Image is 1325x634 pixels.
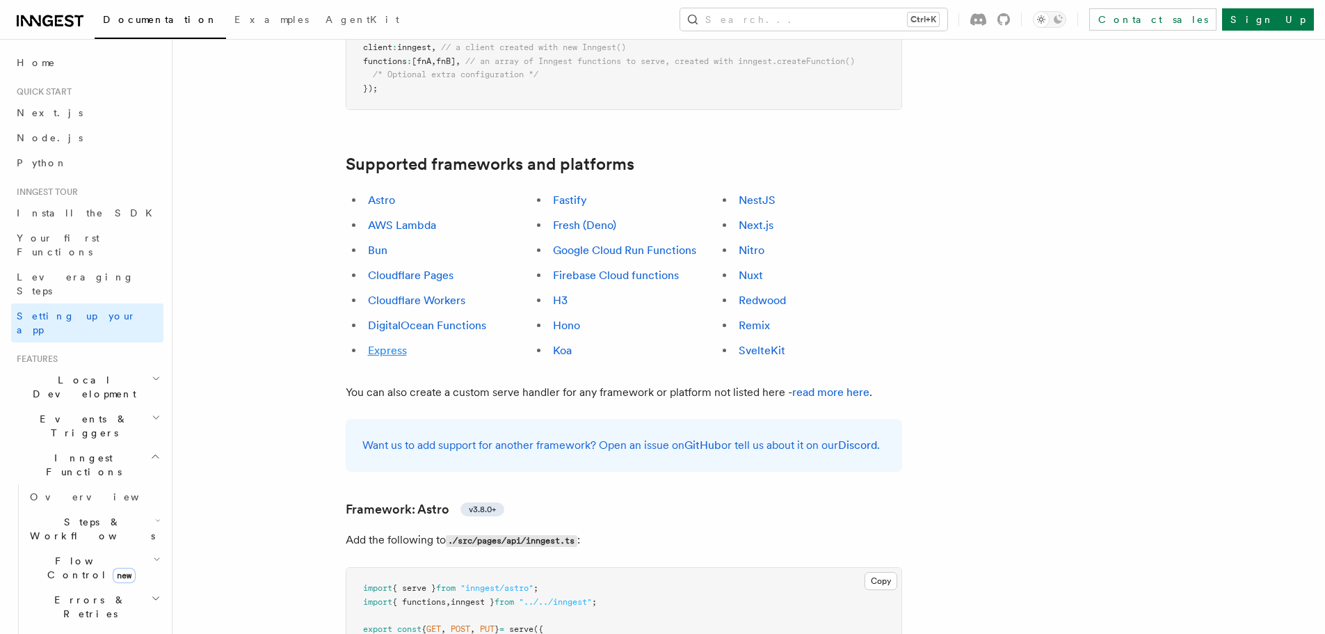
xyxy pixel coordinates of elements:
a: Firebase Cloud functions [553,269,679,282]
span: // an array of Inngest functions to serve, created with inngest.createFunction() [465,56,855,66]
button: Inngest Functions [11,445,163,484]
a: Next.js [739,219,773,232]
a: Discord [838,438,877,452]
a: Koa [553,344,572,357]
p: Add the following to : [346,530,902,550]
span: Install the SDK [17,207,161,219]
a: Next.js [11,100,163,125]
span: , [431,42,436,52]
a: Python [11,150,163,175]
span: export [363,624,392,634]
span: , [441,624,446,634]
span: , [431,56,436,66]
span: { [421,624,426,634]
span: Inngest Functions [11,451,150,479]
span: }); [363,84,378,93]
a: Framework: Astrov3.8.0+ [346,500,504,519]
span: , [470,624,475,634]
span: Overview [30,491,173,502]
span: // a client created with new Inngest() [441,42,626,52]
span: import [363,597,392,607]
span: , [446,597,451,607]
p: Want us to add support for another framework? Open an issue on or tell us about it on our . [362,436,885,455]
button: Local Development [11,367,163,406]
span: Home [17,56,56,70]
span: AgentKit [326,14,399,25]
button: Steps & Workflows [24,509,163,548]
span: v3.8.0+ [469,504,496,515]
span: "inngest/astro" [460,583,533,593]
a: Supported frameworks and platforms [346,154,634,174]
a: Cloudflare Pages [368,269,453,282]
span: inngest } [451,597,495,607]
span: POST [451,624,470,634]
a: Setting up your app [11,303,163,342]
a: Leveraging Steps [11,264,163,303]
span: /* Optional extra configuration */ [373,70,538,79]
span: serve [509,624,533,634]
a: AgentKit [317,4,408,38]
span: : [392,42,397,52]
a: Sign Up [1222,8,1314,31]
span: Setting up your app [17,310,136,335]
a: Remix [739,319,770,332]
span: ({ [533,624,543,634]
button: Toggle dark mode [1033,11,1066,28]
a: Node.js [11,125,163,150]
span: GET [426,624,441,634]
span: const [397,624,421,634]
a: Express [368,344,407,357]
span: PUT [480,624,495,634]
a: NestJS [739,193,776,207]
a: H3 [553,294,568,307]
a: GitHub [684,438,721,452]
span: Errors & Retries [24,593,151,621]
span: ; [592,597,597,607]
span: from [495,597,514,607]
span: import [363,583,392,593]
span: Flow Control [24,554,153,582]
a: Redwood [739,294,786,307]
span: Your first Functions [17,232,99,257]
span: Documentation [103,14,218,25]
span: Events & Triggers [11,412,152,440]
a: Cloudflare Workers [368,294,465,307]
a: Astro [368,193,395,207]
span: functions [363,56,407,66]
a: Overview [24,484,163,509]
span: Steps & Workflows [24,515,155,543]
code: ./src/pages/api/inngest.ts [446,535,577,547]
span: : [407,56,412,66]
button: Search...Ctrl+K [680,8,947,31]
span: from [436,583,456,593]
button: Flow Controlnew [24,548,163,587]
span: Features [11,354,58,365]
span: Node.js [17,132,83,143]
a: Documentation [95,4,226,39]
a: Nitro [739,244,764,257]
span: Examples [234,14,309,25]
span: ; [533,583,538,593]
span: , [456,56,460,66]
a: Examples [226,4,317,38]
a: Home [11,50,163,75]
a: Contact sales [1089,8,1216,31]
span: inngest [397,42,431,52]
span: { serve } [392,583,436,593]
a: Bun [368,244,387,257]
a: Fastify [553,193,587,207]
span: "../../inngest" [519,597,592,607]
a: Nuxt [739,269,763,282]
span: client [363,42,392,52]
a: read more here [792,386,869,399]
button: Copy [865,572,897,590]
button: Events & Triggers [11,406,163,445]
button: Errors & Retries [24,587,163,626]
a: Hono [553,319,580,332]
a: Google Cloud Run Functions [553,244,696,257]
span: Inngest tour [11,187,78,198]
a: Install the SDK [11,200,163,225]
span: fnB] [436,56,456,66]
span: Local Development [11,373,152,401]
span: Quick start [11,86,72,97]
